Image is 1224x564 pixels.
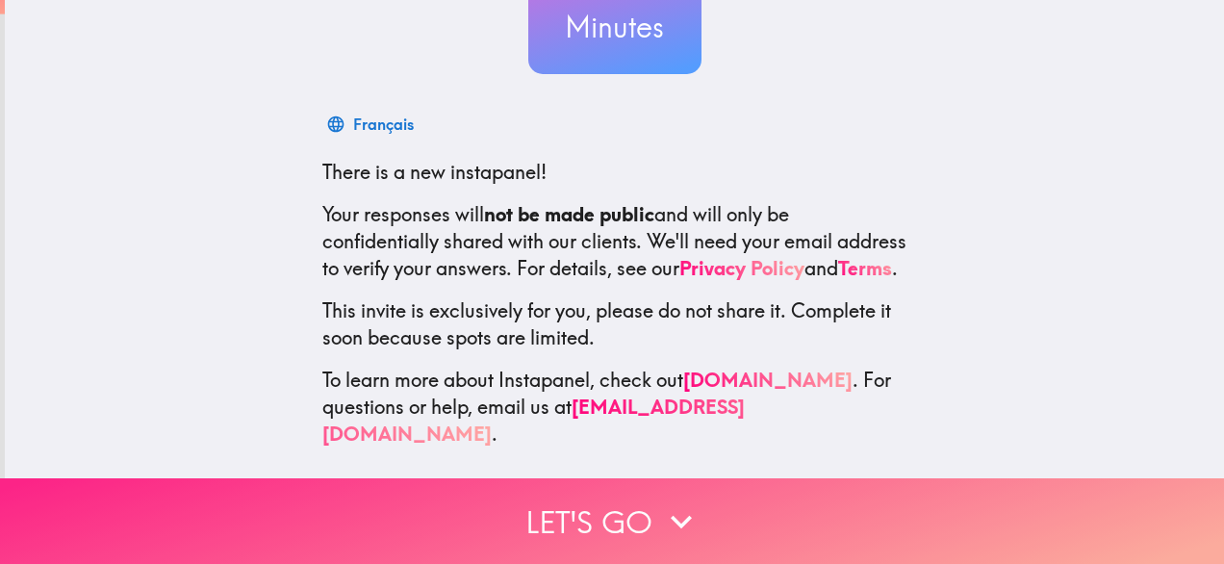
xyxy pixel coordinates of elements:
p: This invite is exclusively for you, please do not share it. Complete it soon because spots are li... [322,297,907,351]
p: Your responses will and will only be confidentially shared with our clients. We'll need your emai... [322,201,907,282]
a: Terms [838,256,892,280]
h3: Minutes [528,7,701,47]
a: [DOMAIN_NAME] [683,368,853,392]
b: not be made public [484,202,654,226]
a: [EMAIL_ADDRESS][DOMAIN_NAME] [322,395,745,446]
p: To learn more about Instapanel, check out . For questions or help, email us at . [322,367,907,448]
span: There is a new instapanel! [322,160,547,184]
div: Français [353,111,414,138]
a: Privacy Policy [679,256,804,280]
button: Français [322,105,421,143]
